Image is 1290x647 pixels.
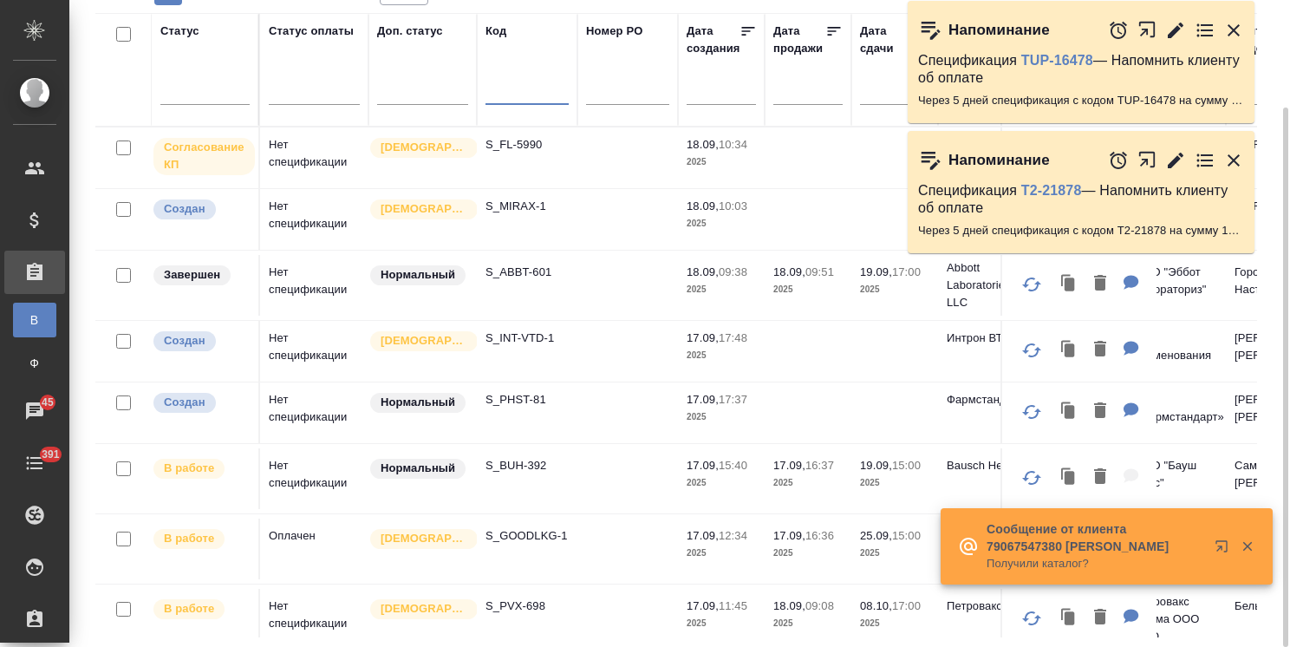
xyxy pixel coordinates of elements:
p: Завершен [164,266,220,284]
p: Без наименования [1134,330,1217,364]
button: Редактировать [1165,20,1186,41]
p: 15:40 [719,459,747,472]
p: Создан [164,332,205,350]
div: Выставляется автоматически при создании заказа [152,330,250,353]
p: 09:38 [719,265,747,278]
button: Открыть в новой вкладке [1137,11,1157,49]
button: Перейти в todo [1195,150,1215,171]
p: [DEMOGRAPHIC_DATA] [381,332,467,350]
td: Нет спецификации [260,189,368,250]
p: 2025 [687,408,756,426]
p: 2025 [773,474,843,492]
a: В [13,303,56,337]
p: Напоминание [948,152,1050,169]
p: 08.10, [860,599,892,612]
p: ООО "Бауш Хелс" [1134,457,1217,492]
button: Закрыть [1223,20,1244,41]
p: 11:45 [719,599,747,612]
p: 12:34 [719,529,747,542]
button: Клонировать [1052,332,1085,368]
button: Удалить [1085,460,1115,495]
div: Дата сдачи [860,23,912,57]
button: Удалить [1085,332,1115,368]
p: Сообщение от клиента 79067547380 [PERSON_NAME] [987,520,1203,555]
p: 2025 [860,545,929,562]
div: Выставляется автоматически для первых 3 заказов нового контактного лица. Особое внимание [368,330,468,353]
p: Создан [164,200,205,218]
p: 18.09, [687,265,719,278]
button: Закрыть [1229,539,1265,554]
button: Обновить [1011,330,1052,371]
a: TUP-16478 [1021,53,1093,68]
p: S_PHST-81 [485,391,569,408]
div: Выставляется автоматически для первых 3 заказов нового контактного лица. Особое внимание [368,136,468,160]
button: Клонировать [1052,394,1085,429]
p: 17.09, [773,529,805,542]
p: 18.09, [687,138,719,151]
p: S_MIRAX-1 [485,198,569,215]
button: Удалить [1085,394,1115,429]
button: Для КМ: Проф и Стандарт [1115,332,1148,368]
div: Дата создания [687,23,739,57]
div: Номер PO [586,23,642,40]
p: 2025 [860,281,929,298]
div: Статус по умолчанию для стандартных заказов [368,264,468,287]
div: Доп. статус [377,23,443,40]
p: 25.09, [860,529,892,542]
a: 45 [4,389,65,433]
div: Статус оплаты [269,23,354,40]
button: Обновить [1011,391,1052,433]
p: 2025 [687,215,756,232]
p: 15:00 [892,459,921,472]
p: 10:03 [719,199,747,212]
p: 15:00 [892,529,921,542]
p: Через 5 дней спецификация с кодом TUP-16478 на сумму 323256 RUB будет просрочена [918,92,1244,109]
button: Для КМ: по 2 НЗП к сканам Заказ не срочный, доставку желательно до 26.09.2025г. [1115,394,1148,429]
div: Выставляет ПМ после принятия заказа от КМа [152,527,250,551]
p: [DEMOGRAPHIC_DATA] [381,200,467,218]
button: Клонировать [1052,266,1085,302]
p: 09:08 [805,599,834,612]
p: 17.09, [687,459,719,472]
button: Клонировать [1052,460,1085,495]
p: S_ABBT-601 [485,264,569,281]
p: Спецификация — Напомнить клиенту об оплате [918,52,1244,87]
p: В работе [164,460,214,477]
a: 391 [4,441,65,485]
p: 09:51 [805,265,834,278]
div: Выставляется автоматически для первых 3 заказов нового контактного лица. Особое внимание [368,598,468,621]
span: Ф [22,355,48,372]
p: 18.09, [773,265,805,278]
p: 17:00 [892,599,921,612]
div: Выставляет КМ при направлении счета или после выполнения всех работ/сдачи заказа клиенту. Окончат... [152,264,250,287]
div: Дата продажи [773,23,825,57]
td: Нет спецификации [260,321,368,382]
p: 2025 [687,154,756,171]
p: Нормальный [381,266,455,284]
p: 2025 [687,615,756,632]
p: Фармстандарт [947,391,1030,408]
a: Ф [13,346,56,381]
p: 17.09, [687,331,719,344]
p: [DEMOGRAPHIC_DATA] [381,600,467,618]
div: Статус [160,23,199,40]
div: Выставляет ПМ после принятия заказа от КМа [152,457,250,480]
span: В [22,311,48,329]
p: 10:34 [719,138,747,151]
button: Отложить [1108,150,1129,171]
p: 18.09, [773,599,805,612]
p: Напоминание [948,22,1050,39]
p: 2025 [687,474,756,492]
p: Нормальный [381,394,455,411]
p: [DEMOGRAPHIC_DATA] [381,139,467,156]
p: 16:36 [805,529,834,542]
div: Выставляет ПМ после принятия заказа от КМа [152,598,250,621]
p: S_FL-5990 [485,136,569,154]
p: 2025 [687,347,756,364]
p: Интрон ВТД [947,330,1030,347]
p: В работе [164,600,214,618]
p: Получили каталог? [987,555,1203,572]
p: 17.09, [773,459,805,472]
p: 18.09, [687,199,719,212]
p: 19.09, [860,459,892,472]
